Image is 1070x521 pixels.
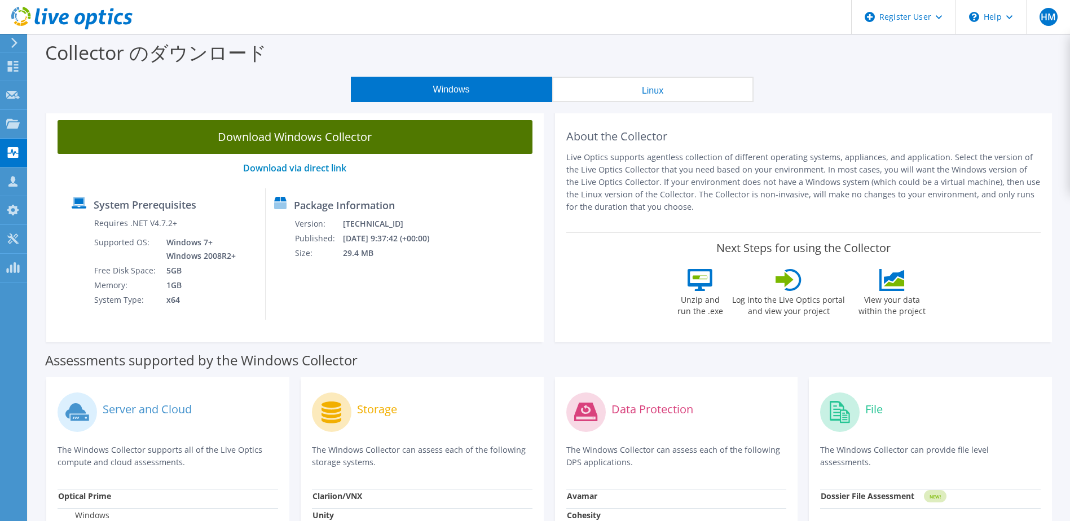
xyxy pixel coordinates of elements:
[294,217,342,231] td: Version:
[58,491,111,501] strong: Optical Prime
[342,246,443,260] td: 29.4 MB
[716,241,891,255] label: Next Steps for using the Collector
[1040,8,1058,26] span: HM
[851,291,932,317] label: View your data within the project
[294,200,395,211] label: Package Information
[243,162,346,174] a: Download via direct link
[94,293,158,307] td: System Type:
[930,493,941,500] tspan: NEW!
[820,444,1041,469] p: The Windows Collector can provide file level assessments.
[342,217,443,231] td: [TECHNICAL_ID]
[94,199,196,210] label: System Prerequisites
[821,491,914,501] strong: Dossier File Assessment
[567,491,597,501] strong: Avamar
[58,444,278,469] p: The Windows Collector supports all of the Live Optics compute and cloud assessments.
[566,151,1041,213] p: Live Optics supports agentless collection of different operating systems, appliances, and applica...
[566,130,1041,143] h2: About the Collector
[45,39,267,65] label: Collector のダウンロード
[158,278,238,293] td: 1GB
[94,218,177,229] label: Requires .NET V4.7.2+
[158,293,238,307] td: x64
[351,77,552,102] button: Windows
[94,263,158,278] td: Free Disk Space:
[312,510,334,520] strong: Unity
[732,291,846,317] label: Log into the Live Optics portal and view your project
[312,444,532,469] p: The Windows Collector can assess each of the following storage systems.
[566,444,787,469] p: The Windows Collector can assess each of the following DPS applications.
[94,235,158,263] td: Supported OS:
[312,491,362,501] strong: Clariion/VNX
[674,291,726,317] label: Unzip and run the .exe
[58,120,532,154] a: Download Windows Collector
[567,510,601,520] strong: Cohesity
[103,404,192,415] label: Server and Cloud
[865,404,883,415] label: File
[294,231,342,246] td: Published:
[158,263,238,278] td: 5GB
[342,231,443,246] td: [DATE] 9:37:42 (+00:00)
[94,278,158,293] td: Memory:
[969,12,979,22] svg: \n
[58,510,109,521] label: Windows
[294,246,342,260] td: Size:
[552,77,754,102] button: Linux
[45,355,358,366] label: Assessments supported by the Windows Collector
[158,235,238,263] td: Windows 7+ Windows 2008R2+
[357,404,397,415] label: Storage
[611,404,693,415] label: Data Protection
